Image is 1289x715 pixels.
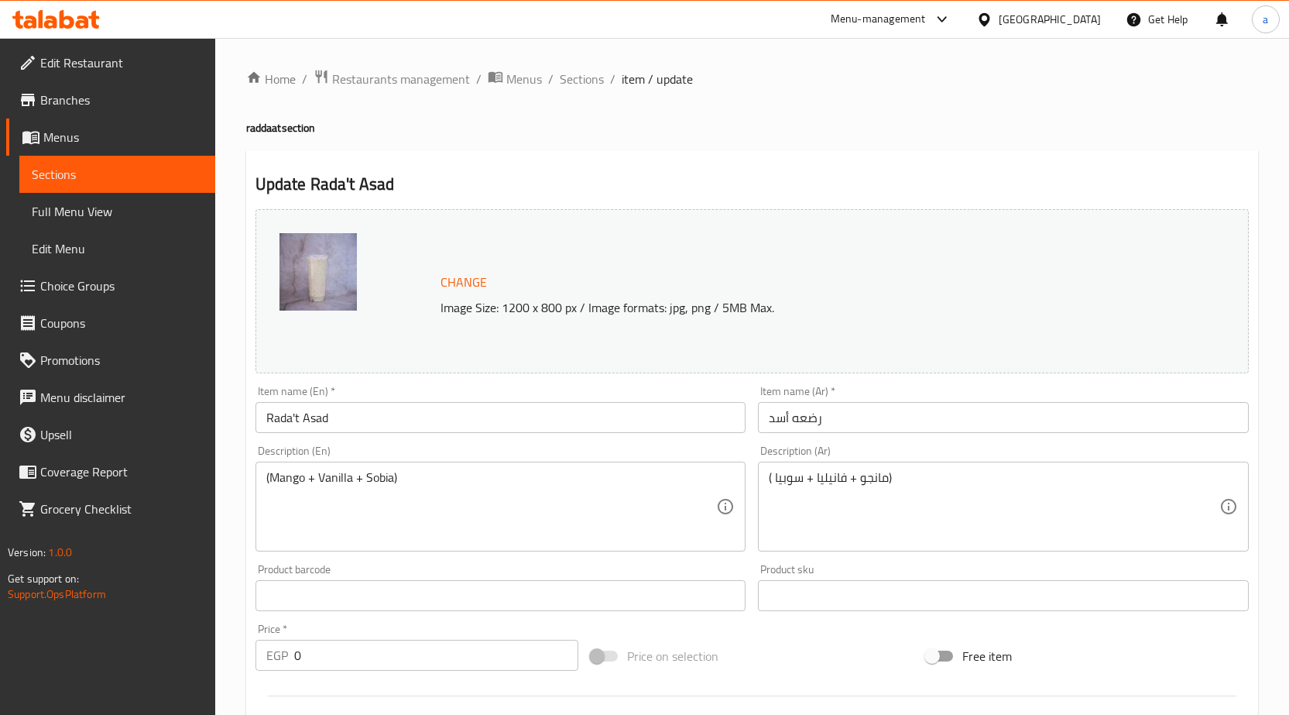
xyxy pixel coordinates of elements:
[434,298,1143,317] p: Image Size: 1200 x 800 px / Image formats: jpg, png / 5MB Max.
[302,70,307,88] li: /
[6,304,215,342] a: Coupons
[506,70,542,88] span: Menus
[548,70,554,88] li: /
[627,647,718,665] span: Price on selection
[255,402,746,433] input: Enter name En
[32,239,203,258] span: Edit Menu
[19,193,215,230] a: Full Menu View
[40,500,203,518] span: Grocery Checklist
[831,10,926,29] div: Menu-management
[32,202,203,221] span: Full Menu View
[8,542,46,562] span: Version:
[40,91,203,109] span: Branches
[434,266,493,298] button: Change
[48,542,72,562] span: 1.0.0
[610,70,615,88] li: /
[32,165,203,184] span: Sections
[40,351,203,370] span: Promotions
[488,69,542,89] a: Menus
[622,70,693,88] span: item / update
[40,53,203,72] span: Edit Restaurant
[560,70,604,88] a: Sections
[266,646,288,665] p: EGP
[246,120,1258,136] h4: raddaat section
[758,402,1249,433] input: Enter name Ar
[6,342,215,379] a: Promotions
[40,388,203,407] span: Menu disclaimer
[19,156,215,193] a: Sections
[332,70,470,88] span: Restaurants management
[441,271,487,294] span: Change
[6,267,215,304] a: Choice Groups
[476,70,482,88] li: /
[8,584,106,604] a: Support.OpsPlatform
[8,569,79,589] span: Get support on:
[246,70,296,88] a: Home
[246,69,1258,89] nav: breadcrumb
[962,647,1012,665] span: Free item
[255,580,746,611] input: Please enter product barcode
[6,81,215,119] a: Branches
[19,230,215,267] a: Edit Menu
[279,233,357,311] img: %D8%B1%D8%B6%D8%B9%D8%A9_%D8%A7%D9%84%D8%A7%D8%B3%D8%AF638926809517071454.jpg
[40,425,203,444] span: Upsell
[1263,11,1268,28] span: a
[40,462,203,481] span: Coverage Report
[6,379,215,416] a: Menu disclaimer
[294,640,578,671] input: Please enter price
[6,490,215,528] a: Grocery Checklist
[6,453,215,490] a: Coverage Report
[43,128,203,146] span: Menus
[6,44,215,81] a: Edit Restaurant
[769,470,1219,544] textarea: ( مانجو + فانيليا + سوبيا)
[266,470,717,544] textarea: (Mango + Vanilla + Sobia)
[758,580,1249,611] input: Please enter product sku
[999,11,1101,28] div: [GEOGRAPHIC_DATA]
[40,314,203,332] span: Coupons
[6,416,215,453] a: Upsell
[314,69,470,89] a: Restaurants management
[6,119,215,156] a: Menus
[40,277,203,295] span: Choice Groups
[255,173,1249,196] h2: Update Rada't Asad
